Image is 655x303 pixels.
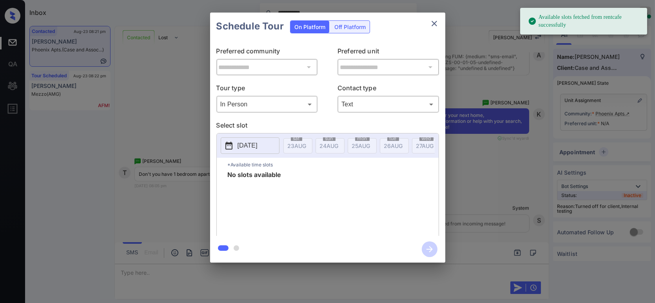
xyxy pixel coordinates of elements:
p: [DATE] [238,141,258,150]
button: [DATE] [221,137,279,154]
p: *Available time slots [228,158,439,172]
div: On Platform [290,21,329,33]
div: Available slots fetched from rentcafe successfully [528,10,641,32]
button: close [426,16,442,31]
div: Text [339,98,437,111]
p: Tour type [216,83,318,96]
h2: Schedule Tour [210,13,290,40]
p: Preferred unit [337,46,439,59]
span: No slots available [228,172,281,234]
p: Contact type [337,83,439,96]
div: Off Platform [330,21,370,33]
div: In Person [218,98,316,111]
p: Preferred community [216,46,318,59]
p: Select slot [216,120,439,133]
